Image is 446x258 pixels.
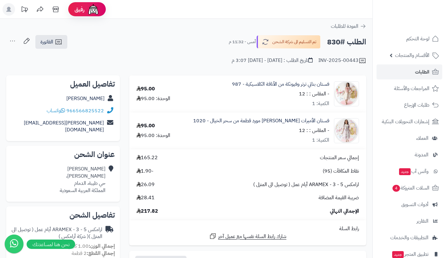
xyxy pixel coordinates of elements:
a: فستان الأميرات [PERSON_NAME] مورد قطعة من سحر الخيال - 1020 [193,117,329,124]
span: لوحة التحكم [406,34,429,43]
span: ( شركة أرامكس ) [59,233,89,240]
a: العودة للطلبات [331,23,366,30]
span: أدوات التسويق [401,200,428,209]
span: 217.82 [136,208,158,215]
a: السلات المتروكة4 [377,180,442,195]
span: وآتس آب [398,167,428,176]
a: المراجعات والأسئلة [377,81,442,96]
a: شارك رابط السلة نفسها مع عميل آخر [209,232,286,240]
span: الفاتورة [40,38,53,46]
small: - المقاس : : 12 [299,90,329,98]
span: الطلبات [415,68,429,76]
div: رابط السلة [132,225,364,232]
a: فستان بناتي ترتر وفيونكة من الأناقة الكلاسيكية - 987 [232,81,329,88]
span: نقاط المكافآت (95) [323,168,359,175]
a: وآتس آبجديد [377,164,442,179]
span: ضريبة القيمة المضافة [319,194,359,201]
span: المدونة [415,150,428,159]
span: الأقسام والمنتجات [395,51,429,60]
div: الكمية: 1 [312,137,329,144]
span: ارامكس ARAMEX - 3 - 5 أيام عمل ( توصيل الى المنزل ) [253,181,359,188]
div: ارامكس ARAMEX - 3 - 5 أيام عمل ( توصيل الى المنزل ) [11,226,102,240]
span: إشعارات التحويلات البنكية [382,117,429,126]
span: العودة للطلبات [331,23,358,30]
div: 95.00 [136,85,155,93]
small: 1.00 كجم [69,242,115,250]
span: التقارير [417,217,428,225]
small: - المقاس : : 12 [299,127,329,134]
span: شارك رابط السلة نفسها مع عميل آخر [218,233,286,240]
span: إجمالي سعر المنتجات [320,154,359,161]
h2: تفاصيل العميل [11,80,115,88]
a: أدوات التسويق [377,197,442,212]
a: 966566825522 [66,107,104,114]
strong: إجمالي الوزن: [89,242,115,250]
small: أمس - 11:32 م [229,39,256,45]
span: -1.90 [136,168,153,175]
strong: إجمالي القطع: [87,250,115,257]
img: 1747913093-IMG_4886-90x90.jpeg [334,81,359,106]
a: واتساب [47,107,65,114]
small: 2 قطعة [72,250,115,257]
a: طلبات الإرجاع [377,98,442,113]
span: طلبات الإرجاع [404,101,429,109]
img: ai-face.png [87,3,100,16]
span: رفيق [74,6,85,13]
div: الكمية: 1 [312,100,329,107]
span: المراجعات والأسئلة [394,84,429,93]
div: 95.00 [136,122,155,129]
span: جديد [392,251,404,258]
span: الإجمالي النهائي [330,208,359,215]
a: الفاتورة [35,35,67,49]
span: 28.41 [136,194,155,201]
button: تم التسليم الى شركة الشحن [257,35,320,48]
span: العملاء [416,134,428,143]
div: تاريخ الطلب : [DATE] - [DATE] 3:07 م [232,57,313,64]
a: المدونة [377,147,442,162]
span: 165.22 [136,154,158,161]
a: إشعارات التحويلات البنكية [377,114,442,129]
h2: تفاصيل الشحن [11,211,115,219]
h2: عنوان الشحن [11,151,115,158]
div: [PERSON_NAME] [PERSON_NAME]، حي طيبة، الدمام المملكة العربية السعودية [60,165,105,194]
a: لوحة التحكم [377,31,442,46]
span: 26.09 [136,181,155,188]
span: التطبيقات والخدمات [390,233,428,242]
a: تحديثات المنصة [17,3,32,17]
div: الوحدة: 95.00 [136,95,170,102]
div: INV-2025-00443 [318,57,366,64]
a: [PERSON_NAME] [66,95,105,102]
img: 1750006831-IMG_7237-90x90.jpeg [334,118,359,143]
a: التطبيقات والخدمات [377,230,442,245]
span: جديد [399,168,411,175]
a: الطلبات [377,64,442,79]
h2: الطلب #830 [327,36,366,48]
span: 4 [392,185,400,192]
img: logo-2.png [403,17,440,30]
div: الوحدة: 95.00 [136,132,170,139]
a: العملاء [377,131,442,146]
span: السلات المتروكة [392,184,429,192]
a: التقارير [377,214,442,229]
a: [PERSON_NAME][EMAIL_ADDRESS][DOMAIN_NAME] [24,119,104,134]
